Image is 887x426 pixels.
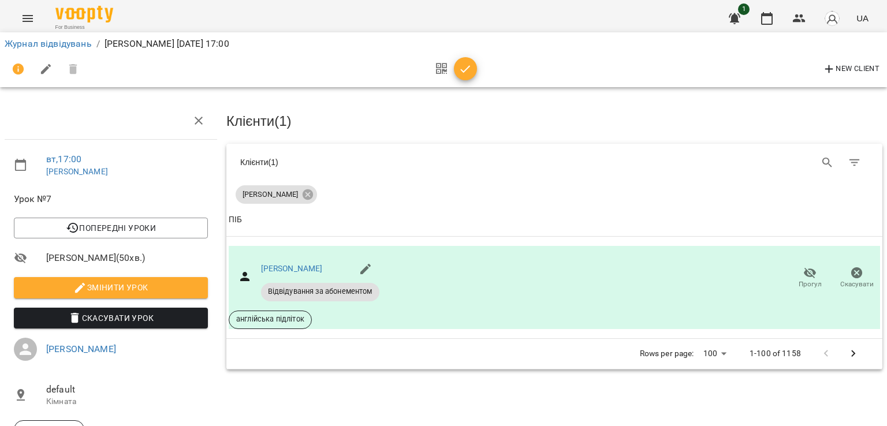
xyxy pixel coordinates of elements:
[822,62,879,76] span: New Client
[46,251,208,265] span: [PERSON_NAME] ( 50 хв. )
[105,37,229,51] p: [PERSON_NAME] [DATE] 17:00
[856,12,869,24] span: UA
[261,264,323,273] a: [PERSON_NAME]
[229,213,880,227] span: ПІБ
[46,396,208,408] p: Кімната
[55,6,113,23] img: Voopty Logo
[46,343,116,354] a: [PERSON_NAME]
[14,192,208,206] span: Урок №7
[46,154,81,165] a: вт , 17:00
[226,114,882,129] h3: Клієнти ( 1 )
[833,262,880,294] button: Скасувати
[5,38,92,49] a: Журнал відвідувань
[14,308,208,328] button: Скасувати Урок
[46,383,208,397] span: default
[236,189,305,200] span: [PERSON_NAME]
[14,277,208,298] button: Змінити урок
[23,221,199,235] span: Попередні уроки
[699,345,731,362] div: 100
[229,314,311,324] span: англійська підліток
[738,3,750,15] span: 1
[226,144,882,181] div: Table Toolbar
[750,348,801,360] p: 1-100 of 1158
[840,279,874,289] span: Скасувати
[229,213,242,227] div: Sort
[23,281,199,294] span: Змінити урок
[46,167,108,176] a: [PERSON_NAME]
[852,8,873,29] button: UA
[23,311,199,325] span: Скасувати Урок
[841,149,869,177] button: Фільтр
[55,24,113,31] span: For Business
[640,348,694,360] p: Rows per page:
[799,279,822,289] span: Прогул
[787,262,833,294] button: Прогул
[5,37,882,51] nav: breadcrumb
[824,10,840,27] img: avatar_s.png
[14,218,208,238] button: Попередні уроки
[14,5,42,32] button: Menu
[819,60,882,79] button: New Client
[236,185,317,204] div: [PERSON_NAME]
[261,286,379,297] span: Відвідування за абонементом
[96,37,100,51] li: /
[240,156,546,168] div: Клієнти ( 1 )
[229,213,242,227] div: ПІБ
[814,149,841,177] button: Search
[840,340,867,368] button: Next Page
